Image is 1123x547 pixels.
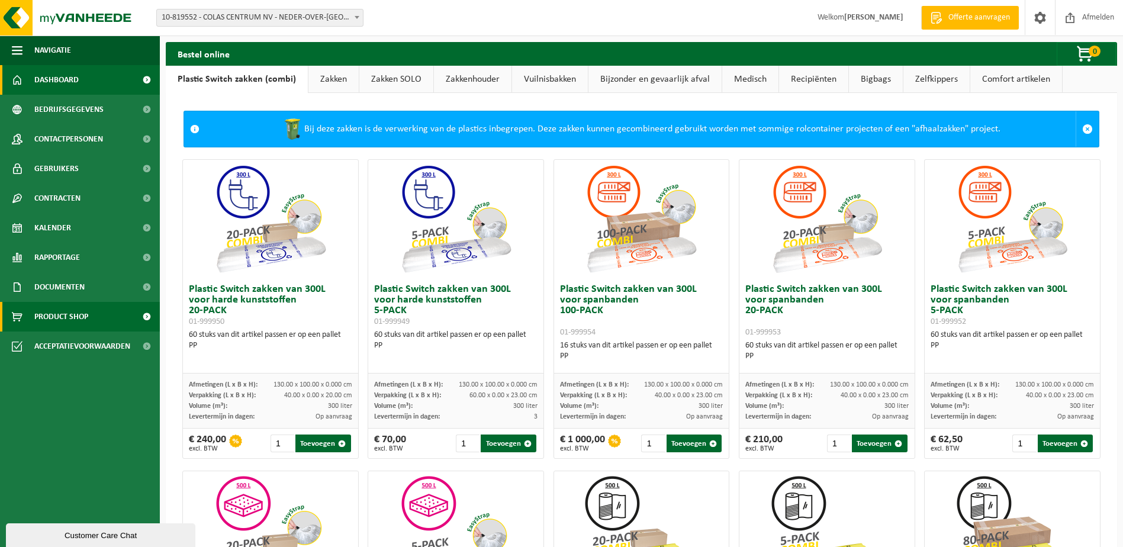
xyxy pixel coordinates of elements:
[284,392,352,399] span: 40.00 x 0.00 x 20.00 cm
[849,66,903,93] a: Bigbags
[34,184,81,213] span: Contracten
[374,340,538,351] div: PP
[1015,381,1094,388] span: 130.00 x 100.00 x 0.000 cm
[1057,413,1094,420] span: Op aanvraag
[655,392,723,399] span: 40.00 x 0.00 x 23.00 cm
[157,9,363,26] span: 10-819552 - COLAS CENTRUM NV - NEDER-OVER-HEEMBEEK
[456,435,480,452] input: 1
[560,392,627,399] span: Verpakking (L x B x H):
[374,413,440,420] span: Levertermijn in dagen:
[745,351,909,362] div: PP
[374,284,538,327] h3: Plastic Switch zakken van 300L voor harde kunststoffen 5-PACK
[469,392,538,399] span: 60.00 x 0.00 x 23.00 cm
[374,403,413,410] span: Volume (m³):
[34,213,71,243] span: Kalender
[560,381,629,388] span: Afmetingen (L x B x H):
[644,381,723,388] span: 130.00 x 100.00 x 0.000 cm
[34,154,79,184] span: Gebruikers
[374,392,441,399] span: Verpakking (L x B x H):
[189,435,226,452] div: € 240,00
[884,403,909,410] span: 300 liter
[34,65,79,95] span: Dashboard
[273,381,352,388] span: 130.00 x 100.00 x 0.000 cm
[931,317,966,326] span: 01-999952
[189,445,226,452] span: excl. BTW
[931,340,1094,351] div: PP
[560,403,598,410] span: Volume (m³):
[1026,392,1094,399] span: 40.00 x 0.00 x 23.00 cm
[481,435,536,452] button: Toevoegen
[271,435,294,452] input: 1
[921,6,1019,30] a: Offerte aanvragen
[903,66,970,93] a: Zelfkippers
[281,117,304,141] img: WB-0240-HPE-GN-50.png
[686,413,723,420] span: Op aanvraag
[827,435,851,452] input: 1
[745,340,909,362] div: 60 stuks van dit artikel passen er op een pallet
[34,243,80,272] span: Rapportage
[434,66,511,93] a: Zakkenhouder
[931,403,969,410] span: Volume (m³):
[745,403,784,410] span: Volume (m³):
[189,392,256,399] span: Verpakking (L x B x H):
[1012,435,1036,452] input: 1
[1057,42,1116,66] button: 0
[560,284,723,337] h3: Plastic Switch zakken van 300L voor spanbanden 100-PACK
[34,332,130,361] span: Acceptatievoorwaarden
[34,36,71,65] span: Navigatie
[513,403,538,410] span: 300 liter
[1089,46,1101,57] span: 0
[189,381,258,388] span: Afmetingen (L x B x H):
[779,66,848,93] a: Recipiënten
[308,66,359,93] a: Zakken
[374,381,443,388] span: Afmetingen (L x B x H):
[582,160,700,278] img: 01-999954
[6,521,198,547] iframe: chat widget
[328,403,352,410] span: 300 liter
[560,340,723,362] div: 16 stuks van dit artikel passen er op een pallet
[189,403,227,410] span: Volume (m³):
[641,435,665,452] input: 1
[931,381,999,388] span: Afmetingen (L x B x H):
[166,66,308,93] a: Plastic Switch zakken (combi)
[189,413,255,420] span: Levertermijn in dagen:
[931,413,996,420] span: Levertermijn in dagen:
[189,340,352,351] div: PP
[745,392,812,399] span: Verpakking (L x B x H):
[931,284,1094,327] h3: Plastic Switch zakken van 300L voor spanbanden 5-PACK
[459,381,538,388] span: 130.00 x 100.00 x 0.000 cm
[830,381,909,388] span: 130.00 x 100.00 x 0.000 cm
[667,435,722,452] button: Toevoegen
[768,160,886,278] img: 01-999953
[189,284,352,327] h3: Plastic Switch zakken van 300L voor harde kunststoffen 20-PACK
[852,435,907,452] button: Toevoegen
[844,13,903,22] strong: [PERSON_NAME]
[699,403,723,410] span: 300 liter
[872,413,909,420] span: Op aanvraag
[560,328,596,337] span: 01-999954
[745,413,811,420] span: Levertermijn in dagen:
[211,160,330,278] img: 01-999950
[588,66,722,93] a: Bijzonder en gevaarlijk afval
[397,160,515,278] img: 01-999949
[931,435,963,452] div: € 62,50
[945,12,1013,24] span: Offerte aanvragen
[34,302,88,332] span: Product Shop
[931,445,963,452] span: excl. BTW
[745,328,781,337] span: 01-999953
[560,351,723,362] div: PP
[560,445,605,452] span: excl. BTW
[316,413,352,420] span: Op aanvraag
[745,435,783,452] div: € 210,00
[931,392,997,399] span: Verpakking (L x B x H):
[189,330,352,351] div: 60 stuks van dit artikel passen er op een pallet
[512,66,588,93] a: Vuilnisbakken
[560,413,626,420] span: Levertermijn in dagen:
[745,284,909,337] h3: Plastic Switch zakken van 300L voor spanbanden 20-PACK
[156,9,363,27] span: 10-819552 - COLAS CENTRUM NV - NEDER-OVER-HEEMBEEK
[1070,403,1094,410] span: 300 liter
[953,160,1071,278] img: 01-999952
[205,111,1076,147] div: Bij deze zakken is de verwerking van de plastics inbegrepen. Deze zakken kunnen gecombineerd gebr...
[359,66,433,93] a: Zakken SOLO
